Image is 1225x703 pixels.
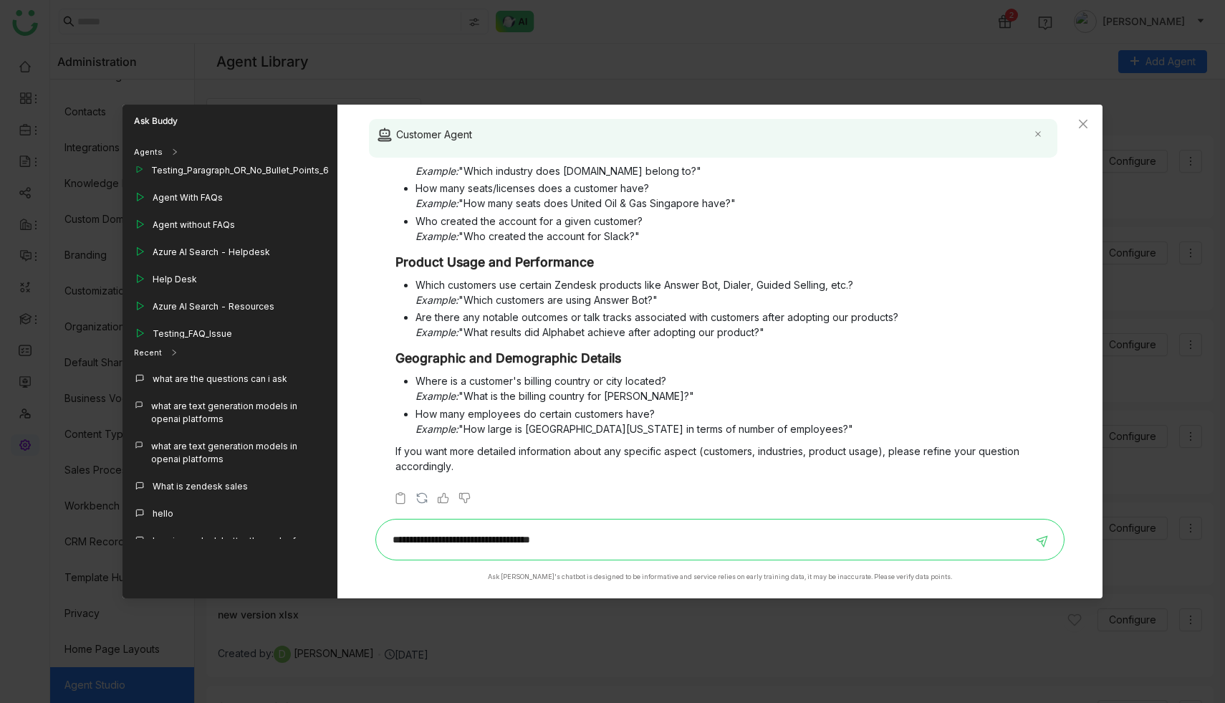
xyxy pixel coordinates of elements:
li: Are there any notable outcomes or talk tracks associated with customers after adopting our produc... [415,310,1052,340]
img: play_outline.svg [134,327,145,339]
div: Agents [123,138,337,166]
div: Agent With FAQs [153,191,223,204]
img: play_outline.svg [134,246,145,257]
li: How many seats/licenses does a customer have? "How many seats does United Oil & Gas Singapore have?" [415,181,1052,211]
div: Recent [134,347,162,359]
em: Example: [415,390,458,402]
div: Testing_FAQ_Issue [153,327,232,340]
div: how is zendesk better than salesforce [153,535,315,547]
em: Example: [415,423,458,435]
img: callout.svg [134,480,145,492]
div: Agent without FAQs [153,219,235,231]
li: How many employees do certain customers have? "How large is [GEOGRAPHIC_DATA][US_STATE] in terms ... [415,406,1052,436]
div: Help Desk [153,273,197,286]
li: Where is a customer's billing country or city located? "What is the billing country for [PERSON_N... [415,373,1052,403]
div: Recent [123,338,337,367]
em: Example: [415,230,458,242]
em: Example: [415,294,458,306]
img: callout.svg [134,400,144,410]
div: Customer Agent [376,126,1050,143]
img: regenerate-askbuddy.svg [415,491,429,505]
img: callout.svg [134,535,145,546]
div: Ask Buddy [123,105,337,138]
img: play_outline.svg [134,164,144,174]
img: play_outline.svg [134,219,145,230]
div: Ask [PERSON_NAME]'s chatbot is designed to be informative and service relies on early training da... [488,572,952,582]
em: Example: [415,197,458,209]
div: hello [153,507,173,520]
img: callout.svg [134,440,144,450]
div: Azure AI Search - Helpdesk [153,246,270,259]
div: Azure AI Search - Resources [153,300,274,313]
h3: Geographic and Demographic Details [395,350,1052,366]
div: Testing_Paragraph_OR_No_Bullet_Points_6 [151,164,329,177]
li: Who created the account for a given customer? "Who created the account for Slack?" [415,214,1052,244]
img: play_outline.svg [134,300,145,312]
div: what are text generation models in openai platforms [151,400,326,426]
h3: Product Usage and Performance [395,254,1052,270]
img: play_outline.svg [134,273,145,284]
em: Example: [415,165,458,177]
div: what are text generation models in openai platforms [151,440,326,466]
p: If you want more detailed information about any specific aspect (customers, industries, product u... [395,444,1052,474]
img: agent.svg [376,126,393,143]
img: copy-askbuddy.svg [393,491,408,505]
img: callout.svg [134,507,145,519]
div: what are the questions can i ask [153,373,287,386]
div: Agents [134,146,163,158]
img: thumbs-up.svg [436,491,451,505]
em: Example: [415,326,458,338]
img: callout.svg [134,373,145,384]
div: What is zendesk sales [153,480,248,493]
button: Close [1064,105,1102,143]
img: play_outline.svg [134,191,145,203]
li: Which customers use certain Zendesk products like Answer Bot, Dialer, Guided Selling, etc.? "Whic... [415,277,1052,307]
img: thumbs-down.svg [458,491,472,505]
